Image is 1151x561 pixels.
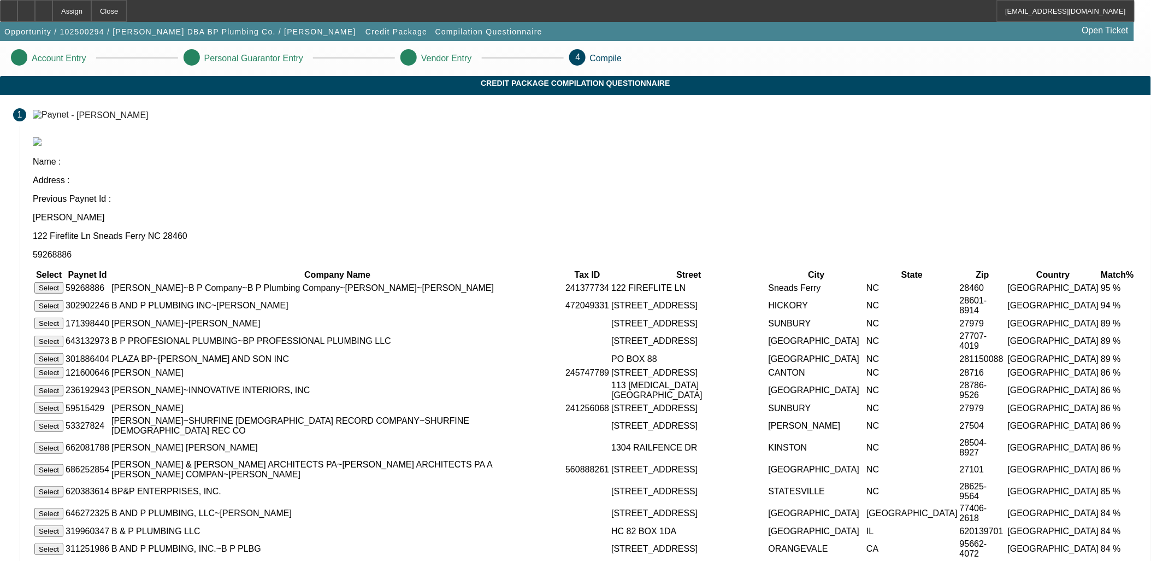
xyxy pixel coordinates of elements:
[959,353,1006,365] td: 281150088
[768,525,865,537] td: [GEOGRAPHIC_DATA]
[34,336,63,347] button: Select
[1101,366,1135,379] td: 86 %
[959,539,1006,559] td: 95662-4072
[768,402,865,414] td: SUNBURY
[33,137,42,146] img: paynet_logo.jpg
[1101,380,1135,401] td: 86 %
[611,331,766,352] td: [STREET_ADDRESS]
[111,437,564,458] td: [PERSON_NAME] [PERSON_NAME]
[1101,459,1135,480] td: 86 %
[866,525,958,537] td: IL
[611,317,766,330] td: [STREET_ADDRESS]
[611,525,766,537] td: HC 82 BOX 1DA
[576,52,581,62] span: 4
[768,481,865,502] td: STATESVILLE
[65,525,110,537] td: 319960347
[34,420,63,432] button: Select
[65,270,110,280] th: Paynet Id
[4,27,356,36] span: Opportunity / 102500294 / [PERSON_NAME] DBA BP Plumbing Co. / [PERSON_NAME]
[611,282,766,294] td: 122 FIREFLITE LN
[111,459,564,480] td: [PERSON_NAME] & [PERSON_NAME] ARCHITECTS PA~[PERSON_NAME] ARCHITECTS PA A [PERSON_NAME] COMPAN~[P...
[866,459,958,480] td: NC
[611,366,766,379] td: [STREET_ADDRESS]
[111,380,564,401] td: [PERSON_NAME]~INNOVATIVE INTERIORS, INC
[17,110,22,120] span: 1
[959,437,1006,458] td: 28504-8927
[866,317,958,330] td: NC
[34,353,63,365] button: Select
[959,317,1006,330] td: 27979
[33,250,1138,260] p: 59268886
[1007,295,1100,316] td: [GEOGRAPHIC_DATA]
[433,22,545,42] button: Compilation Questionnaire
[866,437,958,458] td: NC
[34,544,63,555] button: Select
[866,282,958,294] td: NC
[1101,503,1135,524] td: 84 %
[111,295,564,316] td: B AND P PLUMBING INC~[PERSON_NAME]
[959,366,1006,379] td: 28716
[1007,503,1100,524] td: [GEOGRAPHIC_DATA]
[866,539,958,559] td: CA
[34,525,63,537] button: Select
[34,464,63,476] button: Select
[768,503,865,524] td: [GEOGRAPHIC_DATA]
[204,54,303,63] p: Personal Guarantor Entry
[65,437,110,458] td: 662081788
[866,270,958,280] th: State
[866,481,958,502] td: NC
[1101,317,1135,330] td: 89 %
[1101,331,1135,352] td: 89 %
[111,525,564,537] td: B & P PLUMBING LLC
[959,295,1006,316] td: 28601-8914
[866,331,958,352] td: NC
[959,525,1006,537] td: 620139701
[1078,21,1133,40] a: Open Ticket
[768,282,865,294] td: Sneads Ferry
[111,282,564,294] td: [PERSON_NAME]~B P Company~B P Plumbing Company~[PERSON_NAME]~[PERSON_NAME]
[65,402,110,414] td: 59515429
[590,54,622,63] p: Compile
[65,380,110,401] td: 236192943
[611,459,766,480] td: [STREET_ADDRESS]
[1101,481,1135,502] td: 85 %
[65,353,110,365] td: 301886404
[365,27,427,36] span: Credit Package
[611,270,766,280] th: Street
[1007,539,1100,559] td: [GEOGRAPHIC_DATA]
[768,270,865,280] th: City
[65,503,110,524] td: 646272325
[768,539,865,559] td: ORANGEVALE
[33,176,1138,185] p: Address :
[111,353,564,365] td: PLAZA BP~[PERSON_NAME] AND SON INC
[959,459,1006,480] td: 27101
[1007,353,1100,365] td: [GEOGRAPHIC_DATA]
[33,194,1138,204] p: Previous Paynet Id :
[8,79,1143,87] span: Credit Package Compilation Questionnaire
[34,367,63,378] button: Select
[959,416,1006,436] td: 27504
[111,402,564,414] td: [PERSON_NAME]
[866,366,958,379] td: NC
[1007,317,1100,330] td: [GEOGRAPHIC_DATA]
[1101,416,1135,436] td: 86 %
[959,380,1006,401] td: 28786-9526
[1101,539,1135,559] td: 84 %
[959,402,1006,414] td: 27979
[1007,270,1100,280] th: Country
[768,416,865,436] td: [PERSON_NAME]
[1101,437,1135,458] td: 86 %
[1007,366,1100,379] td: [GEOGRAPHIC_DATA]
[611,503,766,524] td: [STREET_ADDRESS]
[111,503,564,524] td: B AND P PLUMBING, LLC~[PERSON_NAME]
[111,270,564,280] th: Company Name
[611,353,766,365] td: PO BOX 88
[611,481,766,502] td: [STREET_ADDRESS]
[768,295,865,316] td: HICKORY
[111,366,564,379] td: [PERSON_NAME]
[71,110,148,119] div: - [PERSON_NAME]
[565,402,610,414] td: 241256068
[866,503,958,524] td: [GEOGRAPHIC_DATA]
[65,539,110,559] td: 311251986
[565,282,610,294] td: 241377734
